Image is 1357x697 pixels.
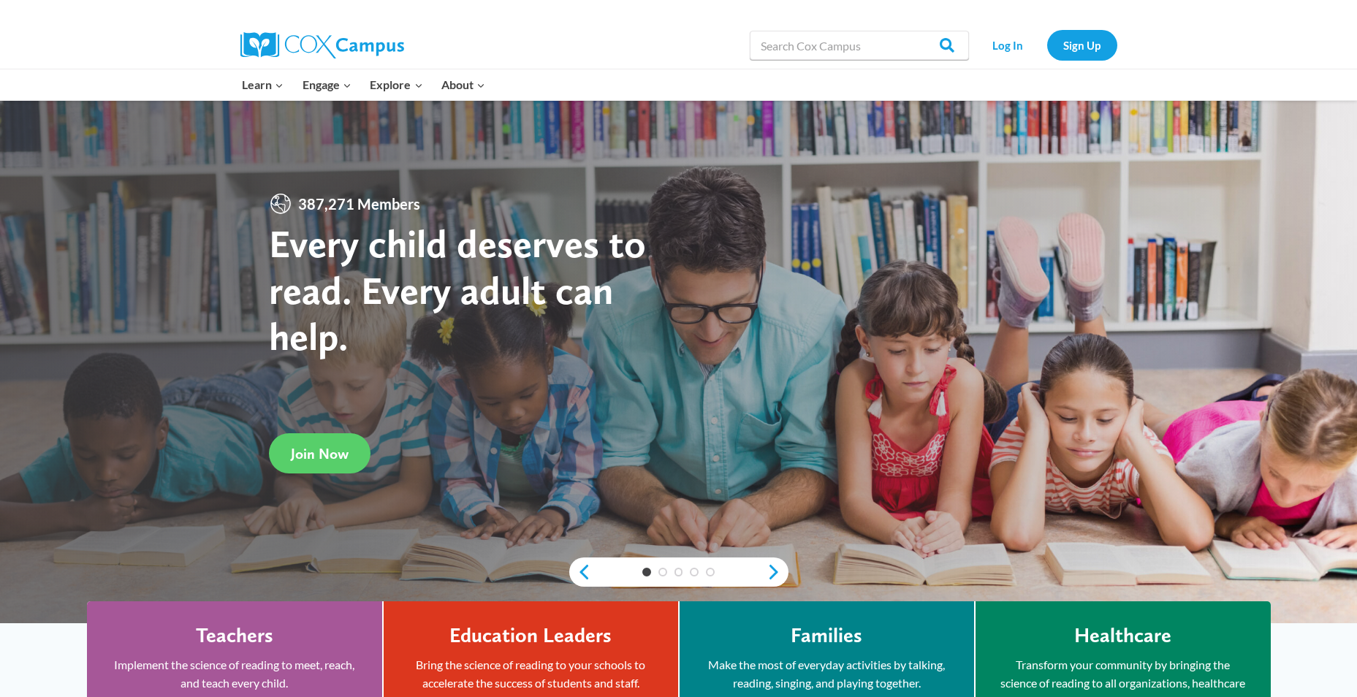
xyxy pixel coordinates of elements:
a: Join Now [269,433,370,473]
h4: Families [791,623,862,648]
h4: Education Leaders [449,623,612,648]
nav: Primary Navigation [233,69,495,100]
a: Log In [976,30,1040,60]
span: About [441,75,485,94]
span: Join Now [291,445,349,462]
span: Explore [370,75,422,94]
a: 2 [658,568,667,576]
a: 4 [690,568,699,576]
input: Search Cox Campus [750,31,969,60]
strong: Every child deserves to read. Every adult can help. [269,220,646,359]
nav: Secondary Navigation [976,30,1117,60]
a: previous [569,563,591,581]
h4: Healthcare [1074,623,1171,648]
span: 387,271 Members [292,192,426,216]
a: next [767,563,788,581]
h4: Teachers [196,623,273,648]
span: Learn [242,75,284,94]
div: content slider buttons [569,557,788,587]
a: 1 [642,568,651,576]
span: Engage [303,75,351,94]
p: Bring the science of reading to your schools to accelerate the success of students and staff. [406,655,656,693]
p: Make the most of everyday activities by talking, reading, singing, and playing together. [702,655,952,693]
a: Sign Up [1047,30,1117,60]
img: Cox Campus [240,32,404,58]
a: 3 [674,568,683,576]
p: Implement the science of reading to meet, reach, and teach every child. [109,655,360,693]
a: 5 [706,568,715,576]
